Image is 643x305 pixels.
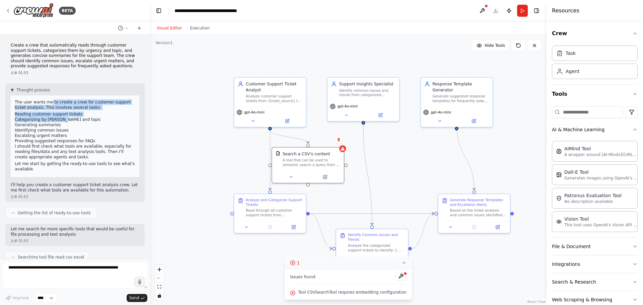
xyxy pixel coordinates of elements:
[348,233,405,242] div: Identify Common Issues and Trends
[432,94,489,103] div: Generate suggested response templates for frequently asked questions and common issues, create es...
[334,135,343,144] button: Delete node
[462,224,487,231] button: No output available
[11,70,139,75] div: 오후 01:53
[431,110,451,115] span: gpt-4o-mini
[564,216,638,222] div: Vision Tool
[234,77,307,128] div: Customer Support Ticket AnalystAnalyze customer support tickets from {ticket_source} to categoriz...
[186,24,214,32] button: Execution
[337,104,358,109] span: gpt-4o-mini
[59,7,76,15] div: BETA
[564,192,622,199] div: Patronus Evaluation Tool
[564,152,638,157] p: A wrapper around [AI-Minds]([URL][DOMAIN_NAME]). Useful for when you need answers to questions fr...
[155,291,164,300] button: toggle interactivity
[552,138,638,237] div: AI & Machine Learning
[174,7,250,14] nav: breadcrumb
[564,145,638,152] div: AIMind Tool
[339,88,396,97] div: Identify common issues and trends from categorized support tickets, generate actionable insights ...
[18,210,91,216] span: Getting the list of ready-to-use tools
[285,257,412,269] button: 1
[552,121,638,138] button: AI & Machine Learning
[564,222,638,228] p: This tool uses OpenAI's Vision API to describe the contents of an image.
[155,283,164,291] button: fit view
[298,290,407,295] span: Tool CSVSearchTool requires embedding configuration
[155,265,164,274] button: zoom in
[11,238,139,243] div: 오후 01:53
[552,273,638,291] button: Search & Research
[473,40,509,51] button: Hide Tools
[566,68,579,75] div: Agent
[308,173,341,180] button: Open in side panel
[18,254,84,260] span: Searching tool file read csv excel
[246,81,302,93] div: Customer Support Ticket Analyst
[283,151,330,157] div: Search a CSV's content
[290,274,315,280] span: Issues found
[267,130,311,144] g: Edge from bcd7803a-df44-45cb-94cb-01e5a512ba80 to 37f305bc-b28b-4c8c-be3c-0f430885e654
[438,194,511,233] div: Generate Response Templates and Escalation AlertsBased on the ticket analysis and common issues i...
[566,50,576,57] div: Task
[15,111,135,117] li: Reading customer support tickets
[457,118,490,125] button: Open in side panel
[12,295,29,301] span: Improve
[15,161,135,172] p: Let me start by getting the ready-to-use tools to see what's available.
[336,229,409,269] div: Identify Common Issues and TrendsAnalyze the categorized support tickets to identify: 1. Most fre...
[155,274,164,283] button: zoom out
[488,224,508,231] button: Open in side panel
[15,122,135,128] li: Generating summaries
[15,133,135,138] li: Escalating urgent matters
[15,144,135,160] p: I should first check what tools are available, especially for reading files/data and any text ana...
[155,265,164,300] div: React Flow controls
[454,125,477,190] g: Edge from 7da9f150-4447-4764-a1d7-4fb4fa9fb3e0 to 858bde88-7a96-40a2-a7b9-d519281fbff4
[564,199,622,204] p: No description available
[450,198,506,207] div: Generate Response Templates and Escalation Alerts
[327,77,400,122] div: Support Insights SpecialistIdentify common issues and trends from categorized support tickets, ge...
[450,208,506,218] div: Based on the ticket analysis and common issues identified, create: 1. Standardized response templ...
[432,81,489,93] div: Response Template Generator
[552,238,638,255] button: File & Document
[552,24,638,43] button: Crew
[11,87,50,93] button: ▼Thought process
[276,151,280,156] img: CSVSearchTool
[271,118,303,125] button: Open in side panel
[3,294,32,302] button: Improve
[15,138,135,144] li: Providing suggested responses for FAQs
[284,224,304,231] button: Open in side panel
[310,211,333,251] g: Edge from e33ec1ca-8a19-475a-b3bd-6e1ba4b3e55a to 4407785d-a627-40a3-8b9d-e9828ce79937
[129,295,139,301] span: Send
[339,81,396,87] div: Support Insights Specialist
[153,24,186,32] button: Visual Editor
[258,224,283,231] button: No output available
[267,130,273,190] g: Edge from bcd7803a-df44-45cb-94cb-01e5a512ba80 to e33ec1ca-8a19-475a-b3bd-6e1ba4b3e55a
[134,24,145,32] button: Start a new chat
[348,243,405,252] div: Analyze the categorized support tickets to identify: 1. Most frequently reported issues and their...
[420,77,493,128] div: Response Template GeneratorGenerate suggested response templates for frequently asked questions a...
[310,211,435,216] g: Edge from e33ec1ca-8a19-475a-b3bd-6e1ba4b3e55a to 858bde88-7a96-40a2-a7b9-d519281fbff4
[15,99,135,110] p: The user wants me to create a crew for customer support ticket analysis. This involves several ta...
[11,43,139,69] p: Create a crew that automatically reads through customer support tickets, categorizes them by urge...
[15,117,135,122] li: Categorizing by [PERSON_NAME] and topic
[485,43,505,48] span: Hide Tools
[556,196,562,201] img: PatronusEvalTool
[564,175,638,181] p: Generates images using OpenAI's Dall-E model.
[527,300,546,304] a: React Flow attribution
[360,125,375,225] g: Edge from 79baf81d-e1ac-4087-924f-e34661b8b80d to 4407785d-a627-40a3-8b9d-e9828ce79937
[412,211,434,251] g: Edge from 4407785d-a627-40a3-8b9d-e9828ce79937 to 858bde88-7a96-40a2-a7b9-d519281fbff4
[11,182,139,193] p: I'll help you create a customer support ticket analysis crew. Let me first check what tools are a...
[552,43,638,84] div: Crew
[272,147,345,183] div: CSVSearchToolSearch a CSV's contentA tool that can be used to semantic search a query from a CSV'...
[552,255,638,273] button: Integrations
[297,259,300,266] span: 1
[127,294,147,302] button: Send
[115,24,131,32] button: Switch to previous chat
[246,208,302,218] div: Read through all customer support tickets from {ticket_source} and categorize each ticket by: 1. ...
[11,227,139,237] p: Let me search for more specific tools that would be useful for file processing and text analysis:
[155,40,173,46] div: Version 1
[552,85,638,103] button: Tools
[364,112,397,119] button: Open in side panel
[11,87,14,93] span: ▼
[556,172,562,177] img: DallETool
[244,110,265,115] span: gpt-4o-mini
[15,128,135,133] li: Identifying common issues
[154,6,163,15] button: Hide left sidebar
[13,3,54,18] img: Logo
[246,94,302,103] div: Analyze customer support tickets from {ticket_source} to categorize them by urgency level (Low, M...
